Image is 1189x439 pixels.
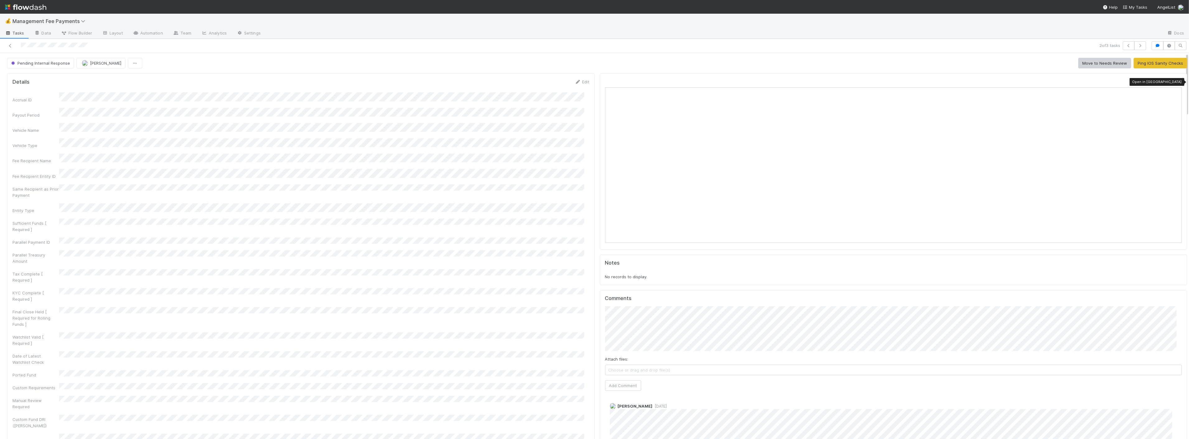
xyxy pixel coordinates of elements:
span: [PERSON_NAME] [90,61,121,66]
button: Pending Internal Response [7,58,74,68]
h5: Comments [605,295,1182,302]
div: Fee Recipient Name [12,158,59,164]
a: Edit [575,79,590,84]
div: Help [1103,4,1118,10]
div: No records to display. [605,274,1182,280]
img: avatar_e5ec2f5b-afc7-4357-8cf1-2139873d70b1.png [82,60,88,66]
a: Team [168,29,196,39]
div: Parallel Treasury Amount [12,252,59,264]
div: Sufficient Funds [ Required ] [12,220,59,233]
span: [DATE] [653,404,667,409]
div: Vehicle Name [12,127,59,133]
div: Tax Complete [ Required ] [12,271,59,283]
span: 💰 [5,18,11,24]
span: Pending Internal Response [10,61,70,66]
div: Vehicle Type [12,142,59,149]
a: My Tasks [1123,4,1147,10]
button: Move to Needs Review [1078,58,1131,68]
div: Same Recipient as Prior Payment [12,186,59,198]
h5: Notes [605,260,620,266]
a: Settings [232,29,266,39]
span: Tasks [5,30,24,36]
span: [PERSON_NAME] [618,404,653,409]
div: Parallel Payment ID [12,239,59,245]
div: Manual Review Required [12,397,59,410]
div: Custom Fund DRI ([PERSON_NAME]) [12,416,59,429]
div: Custom Requirements [12,385,59,391]
div: Payout Period [12,112,59,118]
div: Watchlist Valid [ Required ] [12,334,59,346]
button: Add Comment [605,380,641,391]
div: KYC Complete [ Required ] [12,290,59,302]
a: Flow Builder [56,29,97,39]
a: Layout [97,29,128,39]
div: Ported Fund [12,372,59,378]
img: logo-inverted-e16ddd16eac7371096b0.svg [5,2,46,12]
a: Analytics [196,29,232,39]
div: Final Close Held [ Required for Rolling Funds ] [12,309,59,327]
div: Accrual ID [12,97,59,103]
h5: Details [12,79,30,85]
div: Date of Latest Watchlist Check [12,353,59,365]
button: [PERSON_NAME] [77,58,125,68]
span: Choose or drag and drop file(s) [605,365,1182,375]
img: avatar_8d06466b-a936-4205-8f52-b0cc03e2a179.png [1178,4,1184,11]
a: Data [29,29,56,39]
img: avatar_9bf5d80c-4205-46c9-bf6e-5147b3b3a927.png [610,403,616,409]
span: 2 of 3 tasks [1099,42,1120,49]
span: AngelList [1157,5,1175,10]
div: Fee Recipient Entity ID [12,173,59,179]
span: Flow Builder [61,30,92,36]
span: My Tasks [1123,5,1147,10]
div: Entity Type [12,207,59,214]
a: Automation [128,29,168,39]
button: Ping IOS Sanity Checks [1134,58,1187,68]
label: Attach files: [605,356,628,362]
a: Docs [1162,29,1189,39]
span: Management Fee Payments [12,18,88,24]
